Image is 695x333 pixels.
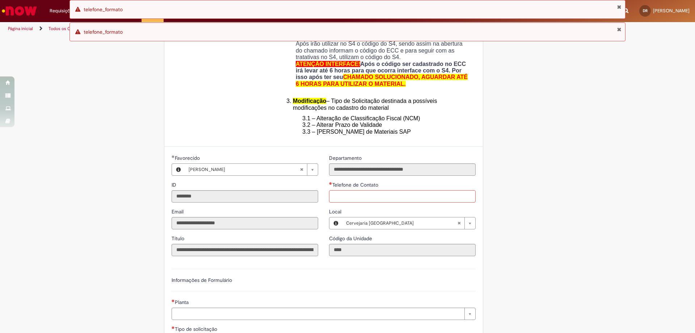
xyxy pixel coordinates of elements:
[84,6,123,13] span: telefone_formato
[172,299,175,302] span: Necessários
[172,244,318,256] input: Título
[293,98,470,111] li: – Tipo de Solicitação destinada a possíveis modificações no cadastro do material
[653,8,690,14] span: [PERSON_NAME]
[329,182,332,185] span: Necessários
[329,163,476,176] input: Departamento
[296,74,468,87] span: CHAMADO SOLUCIONADO, AGUARDAR ATÉ 6 HORAS PARA UTILIZAR O MATERIAL.
[346,217,457,229] span: Cervejaria [GEOGRAPHIC_DATA]
[617,26,622,32] button: Fechar Notificação
[329,190,476,203] input: Telefone de Contato
[172,181,178,188] label: Somente leitura - ID
[172,164,185,175] button: Favorecido, Visualizar este registro Diego Goncalves Dos Reis
[175,155,201,161] span: Necessários - Favorecido
[172,277,232,283] label: Informações de Formulário
[329,217,342,229] button: Local, Visualizar este registro Cervejaria Santa Catarina
[50,7,75,14] span: Requisições
[172,155,175,158] span: Obrigatório Preenchido
[296,61,360,67] span: ATENÇÃO INTERFACE!
[643,8,648,13] span: DR
[189,164,300,175] span: [PERSON_NAME]
[8,26,33,32] a: Página inicial
[49,26,87,32] a: Todos os Catálogos
[342,217,475,229] a: Cervejaria [GEOGRAPHIC_DATA]Limpar campo Local
[454,217,464,229] abbr: Limpar campo Local
[293,98,326,104] span: Modificação
[172,308,476,320] a: Limpar campo Planta
[329,244,476,256] input: Código da Unidade
[172,326,175,329] span: Necessários
[84,29,123,35] span: telefone_formato
[332,182,380,188] span: Telefone de Contato
[296,164,307,175] abbr: Limpar campo Favorecido
[172,190,318,203] input: ID
[296,61,468,87] strong: Após o código ser cadastrado no ECC irá levar até 6 horas para que ocorra interface com o S4. Por...
[172,217,318,229] input: Email
[175,326,219,332] span: Tipo de solicitação
[172,208,185,215] label: Somente leitura - Email
[329,154,363,162] label: Somente leitura - Departamento
[185,164,318,175] a: [PERSON_NAME]Limpar campo Favorecido
[329,235,374,242] label: Somente leitura - Código da Unidade
[302,115,420,135] span: 3.1 – Alteração de Classificação Fiscal (NCM) 3.2 – Alterar Prazo de Validade 3.3 – [PERSON_NAME]...
[172,235,186,242] label: Somente leitura - Título
[5,22,458,36] ul: Trilhas de página
[329,155,363,161] span: Somente leitura - Departamento
[329,208,343,215] span: Local
[175,299,190,305] span: Necessários - Planta
[1,4,38,18] img: ServiceNow
[296,41,470,61] p: Após irão utilizar no S4 o código do S4, sendo assim na abertura do chamado informam o código do ...
[617,4,622,10] button: Fechar Notificação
